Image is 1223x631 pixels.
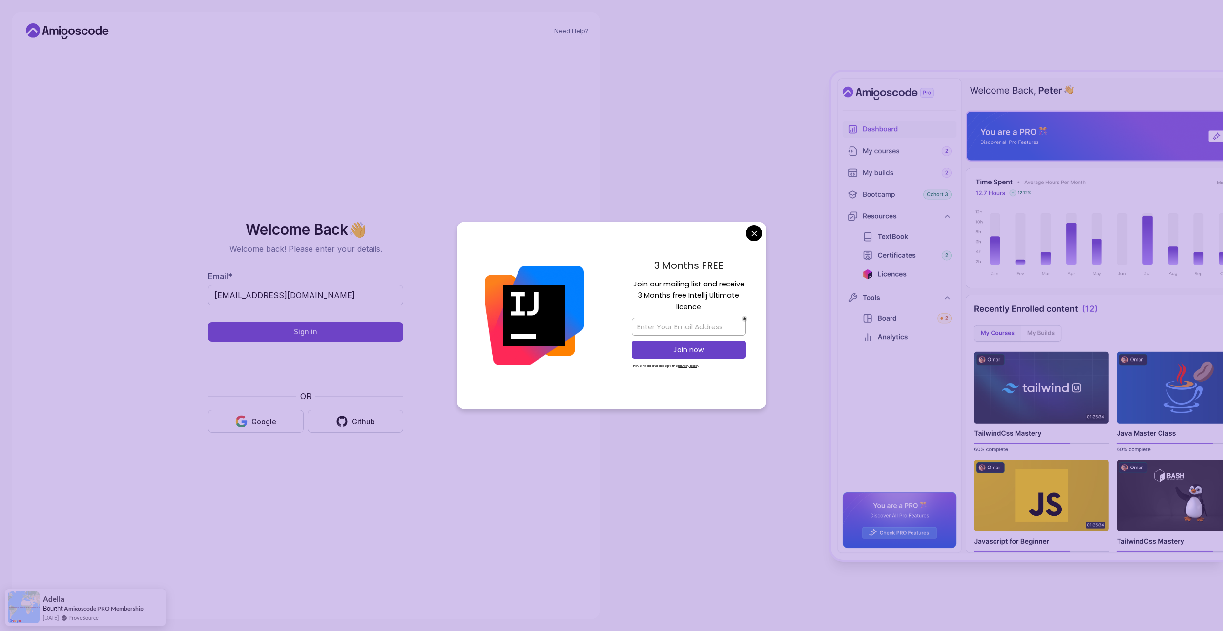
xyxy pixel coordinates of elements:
[23,23,111,39] a: Home link
[208,222,403,237] h2: Welcome Back
[43,613,59,622] span: [DATE]
[43,604,63,612] span: Bought
[208,410,304,433] button: Google
[352,417,375,427] div: Github
[831,72,1223,560] img: Amigoscode Dashboard
[208,322,403,342] button: Sign in
[208,285,403,305] input: Enter your email
[208,271,232,281] label: Email *
[208,243,403,255] p: Welcome back! Please enter your details.
[68,613,99,622] a: ProveSource
[64,604,144,612] a: Amigoscode PRO Membership
[251,417,276,427] div: Google
[8,591,40,623] img: provesource social proof notification image
[347,221,367,238] span: 👋
[554,27,588,35] a: Need Help?
[300,390,311,402] p: OR
[43,595,64,603] span: Adella
[308,410,403,433] button: Github
[232,347,379,385] iframe: Widget containing checkbox for hCaptcha security challenge
[294,327,317,337] div: Sign in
